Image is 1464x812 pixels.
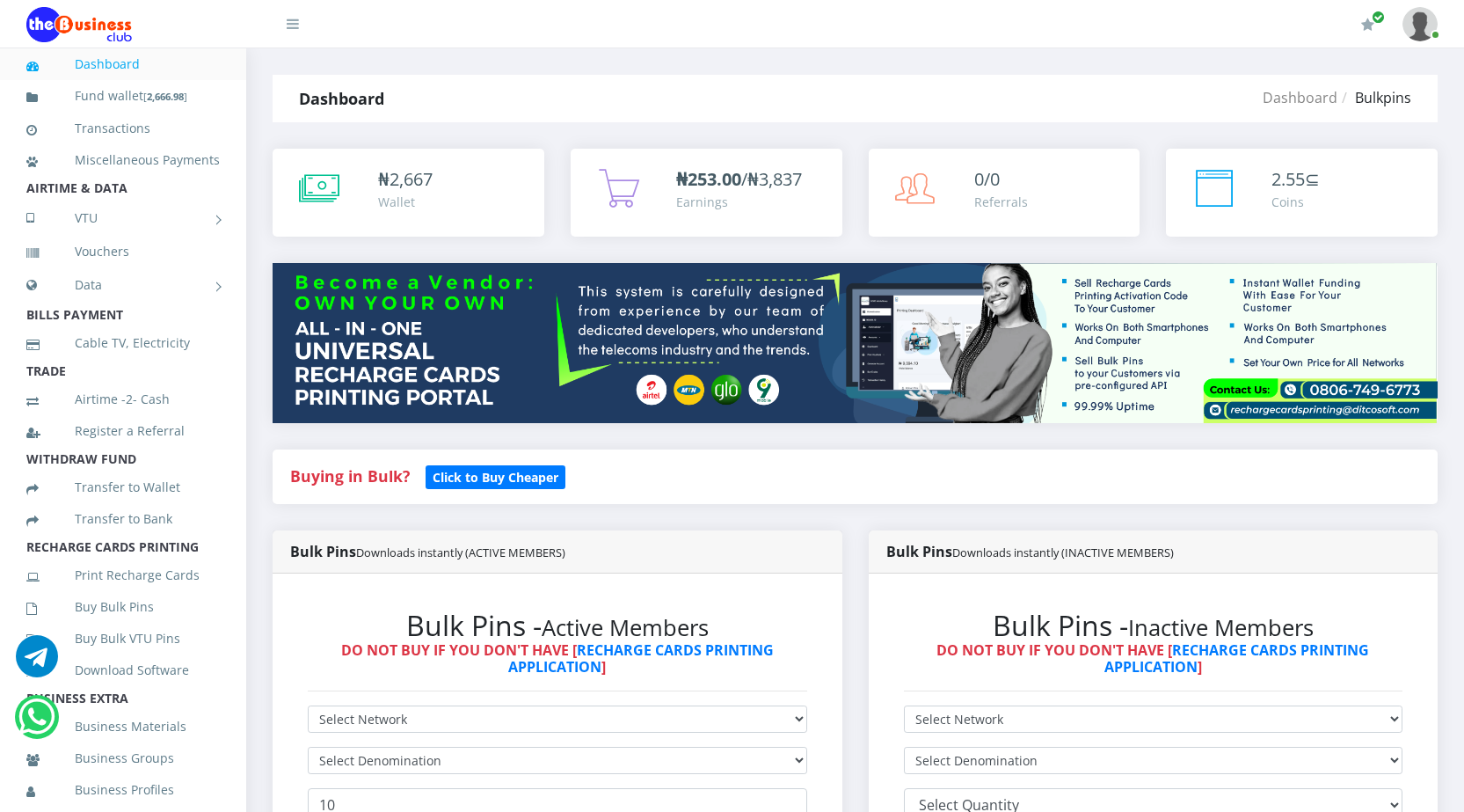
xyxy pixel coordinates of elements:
[26,555,220,596] a: Print Recharge Cards
[378,193,433,211] div: Wallet
[26,650,220,691] a: Download Software
[18,709,55,738] a: Chat for support
[378,166,433,193] div: ₦
[904,609,1403,642] h2: Bulk Pins -
[676,167,741,191] b: ₦253.00
[26,196,220,240] a: VTU
[26,738,220,779] a: Business Groups
[974,167,1000,191] span: 0/0
[290,542,565,561] strong: Bulk Pins
[26,7,132,42] img: Logo
[869,149,1140,237] a: 0/0 Referrals
[508,640,774,677] a: RECHARGE CARDS PRINTING APPLICATION
[676,193,802,211] div: Earnings
[974,193,1028,211] div: Referrals
[1104,640,1370,677] a: RECHARGE CARDS PRINTING APPLICATION
[952,545,1174,560] small: Downloads instantly (INACTIVE MEMBERS)
[676,167,802,191] span: /₦3,837
[571,149,842,237] a: ₦253.00/₦3,837 Earnings
[26,467,220,508] a: Transfer to Wallet
[26,379,220,420] a: Airtime -2- Cash
[1337,87,1411,108] li: Bulkpins
[426,465,565,486] a: Click to Buy Cheaper
[147,90,184,103] b: 2,666.98
[26,140,220,180] a: Miscellaneous Payments
[26,44,220,84] a: Dashboard
[390,167,433,191] span: 2,667
[290,465,410,486] strong: Buying in Bulk?
[26,108,220,149] a: Transactions
[1263,88,1337,107] a: Dashboard
[1402,7,1438,41] img: User
[1372,11,1385,24] span: Renew/Upgrade Subscription
[273,149,544,237] a: ₦2,667 Wallet
[26,411,220,451] a: Register a Referral
[886,542,1174,561] strong: Bulk Pins
[26,618,220,659] a: Buy Bulk VTU Pins
[16,648,58,677] a: Chat for support
[26,76,220,117] a: Fund wallet[2,666.98]
[26,263,220,307] a: Data
[1271,193,1320,211] div: Coins
[1271,166,1320,193] div: ⊆
[1128,612,1314,643] small: Inactive Members
[143,90,187,103] small: [ ]
[26,231,220,272] a: Vouchers
[26,587,220,627] a: Buy Bulk Pins
[273,263,1438,423] img: multitenant_rcp.png
[26,323,220,363] a: Cable TV, Electricity
[542,612,709,643] small: Active Members
[936,640,1369,677] strong: DO NOT BUY IF YOU DON'T HAVE [ ]
[299,88,384,109] strong: Dashboard
[1361,18,1374,32] i: Renew/Upgrade Subscription
[433,469,558,486] b: Click to Buy Cheaper
[308,609,807,642] h2: Bulk Pins -
[26,770,220,810] a: Business Profiles
[26,706,220,747] a: Business Materials
[341,640,774,677] strong: DO NOT BUY IF YOU DON'T HAVE [ ]
[356,545,565,560] small: Downloads instantly (ACTIVE MEMBERS)
[1271,167,1305,191] span: 2.55
[26,499,220,539] a: Transfer to Bank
